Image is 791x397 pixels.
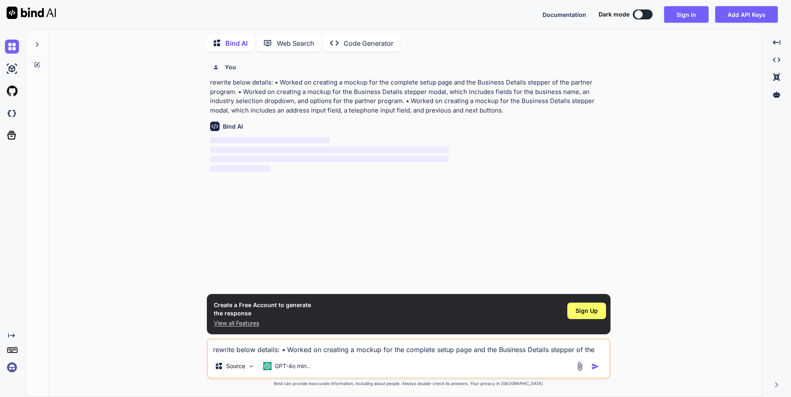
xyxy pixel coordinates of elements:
[210,78,609,115] p: rewrite below details: • Worked on creating a mockup for the complete setup page and the Business...
[575,362,585,371] img: attachment
[344,38,393,48] p: Code Generator
[7,7,56,19] img: Bind AI
[207,381,611,387] p: Bind can provide inaccurate information, including about people. Always double-check its answers....
[5,360,19,374] img: signin
[210,147,449,153] span: ‌
[210,137,330,143] span: ‌
[543,10,586,19] button: Documentation
[226,362,245,370] p: Source
[248,363,255,370] img: Pick Models
[5,40,19,54] img: chat
[664,6,709,23] button: Sign in
[5,84,19,98] img: githubLight
[210,156,449,162] span: ‌
[225,63,236,71] h6: You
[225,38,248,48] p: Bind AI
[277,38,314,48] p: Web Search
[214,319,311,327] p: View all Features
[576,307,598,315] span: Sign Up
[715,6,778,23] button: Add API Keys
[275,362,310,370] p: GPT-4o min..
[210,165,270,171] span: ‌
[223,122,243,131] h6: Bind AI
[591,362,599,371] img: icon
[599,10,630,19] span: Dark mode
[5,106,19,120] img: darkCloudIdeIcon
[5,62,19,76] img: ai-studio
[263,362,271,370] img: GPT-4o mini
[543,11,586,18] span: Documentation
[214,301,311,317] h1: Create a Free Account to generate the response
